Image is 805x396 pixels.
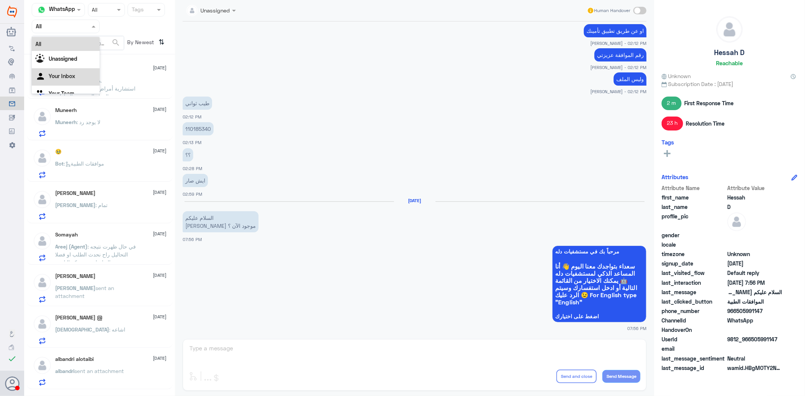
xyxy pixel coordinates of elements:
img: defaultAdmin.png [33,107,52,126]
span: sent an attachment [75,368,124,374]
span: 23 h [662,117,683,130]
p: 11/1/2025, 2:13 PM [183,122,214,135]
span: null [727,241,782,249]
span: ChannelId [662,316,726,324]
b: All [35,41,41,47]
p: 11/1/2025, 2:12 PM [584,24,646,37]
input: Search by Name, Local etc… [32,36,124,50]
h5: Muneerh [55,107,77,114]
h6: [DATE] [394,198,436,203]
p: 11/1/2025, 2:28 PM [183,148,193,161]
span: 0 [727,355,782,362]
button: Send and close [556,370,597,383]
img: defaultAdmin.png [33,356,52,375]
span: last_message_sentiment [662,355,726,362]
span: [PERSON_NAME] - 02:12 PM [590,40,646,46]
span: last_message [662,288,726,296]
span: [PERSON_NAME] - 02:12 PM [590,64,646,71]
span: 2 m [662,97,682,110]
h5: nasser [55,190,96,196]
span: : اشاعه [109,326,126,333]
span: last_interaction [662,279,726,287]
span: [DATE] [153,355,167,362]
span: Muneerh [55,119,77,125]
span: Resolution Time [686,120,725,127]
span: 02:28 PM [183,166,202,171]
span: [PERSON_NAME] [55,285,96,291]
span: [PERSON_NAME] - 02:12 PM [590,88,646,95]
span: profile_pic [662,212,726,230]
i: check [8,354,17,363]
span: Attribute Value [727,184,782,192]
span: [DATE] [153,147,167,154]
button: Avatar [5,376,19,391]
h5: 🥹 [55,149,62,155]
span: first_name [662,193,726,201]
p: 11/1/2025, 2:59 PM [183,174,208,187]
span: [DATE] [153,106,167,113]
span: gender [662,231,726,239]
b: Your Inbox [49,73,75,79]
span: سعداء بتواجدك معنا اليوم 👋 أنا المساعد الذكي لمستشفيات دله 🤖 يمكنك الاختيار من القائمة التالية أو... [555,262,643,305]
span: Default reply [727,269,782,277]
img: yourInbox.svg [35,71,47,83]
span: Attribute Name [662,184,726,192]
span: null [727,326,782,334]
span: Areej (Agent) [55,243,88,250]
span: last_visited_flow [662,269,726,277]
span: null [727,345,782,353]
b: Unassigned [49,55,77,62]
span: last_name [662,203,726,211]
span: First Response Time [684,99,734,107]
span: last_message_id [662,364,726,372]
span: email [662,345,726,353]
span: السلام عليكم الدكتور مشاري الشايع موجود الآن ؟ [727,288,782,296]
span: مرحباً بك في مستشفيات دله [555,249,643,255]
img: Widebot Logo [7,6,17,18]
span: Unknown [727,250,782,258]
span: [DEMOGRAPHIC_DATA] [55,326,109,333]
span: [DATE] [153,313,167,320]
h5: Somayah [55,232,78,238]
img: defaultAdmin.png [33,315,52,333]
h6: Attributes [662,173,688,180]
img: whatsapp.png [36,4,47,15]
span: : موافقات الطبية [64,160,105,167]
span: [DATE] [153,272,167,279]
span: 02:13 PM [183,140,202,145]
span: last_clicked_button [662,298,726,305]
span: 07:56 PM [627,325,646,332]
span: 2025-09-24T16:56:28.047Z [727,279,782,287]
button: search [111,37,120,49]
button: Send Message [602,370,640,383]
span: Bot [55,160,64,167]
span: 966505991147 [727,307,782,315]
h6: Tags [662,139,674,146]
i: ⇅ [159,36,165,48]
span: wamid.HBgMOTY2NTA1OTkxMTQ3FQIAEhgUM0FFMzc2MkQ4OTFGMDJGRkM2OUYA [727,364,782,372]
span: By Newest [124,36,156,51]
span: 02:12 PM [183,114,202,119]
span: 07:56 PM [183,237,202,242]
span: Hessah [727,193,782,201]
span: : في حال ظهرت نتيجه التحاليل راح نحدث الطلب او فضلا التواصل مع شركه التامين [55,243,136,266]
span: Unknown [662,72,691,80]
span: [PERSON_NAME] [55,202,96,208]
span: Human Handover [594,7,631,14]
span: UserId [662,335,726,343]
h5: Mohammed @ [55,315,103,321]
span: 9812_966505991147 [727,335,782,343]
span: 2025-01-11T11:04:27.537Z [727,259,782,267]
span: 02:59 PM [183,192,202,196]
h5: Hessah D [714,48,745,57]
img: defaultAdmin.png [33,190,52,209]
span: [DATE] [153,189,167,196]
div: Tags [131,5,144,15]
span: اضغط على اختيارك [555,313,643,319]
span: locale [662,241,726,249]
span: [DATE] [153,64,167,71]
p: 11/1/2025, 2:12 PM [594,48,646,61]
h5: Aya Hussein [55,273,96,279]
h6: Reachable [716,60,743,66]
span: : لا يوجد رد [77,119,101,125]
